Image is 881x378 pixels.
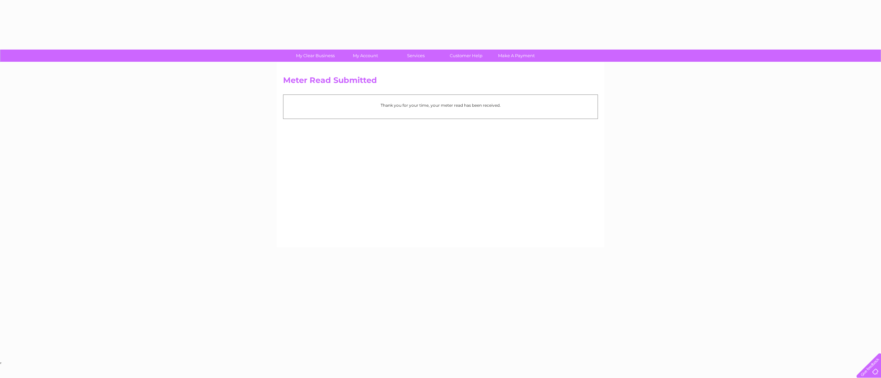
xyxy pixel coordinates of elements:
[489,50,544,62] a: Make A Payment
[287,102,594,108] p: Thank you for your time, your meter read has been received.
[439,50,493,62] a: Customer Help
[338,50,393,62] a: My Account
[389,50,443,62] a: Services
[288,50,343,62] a: My Clear Business
[283,76,598,88] h2: Meter Read Submitted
